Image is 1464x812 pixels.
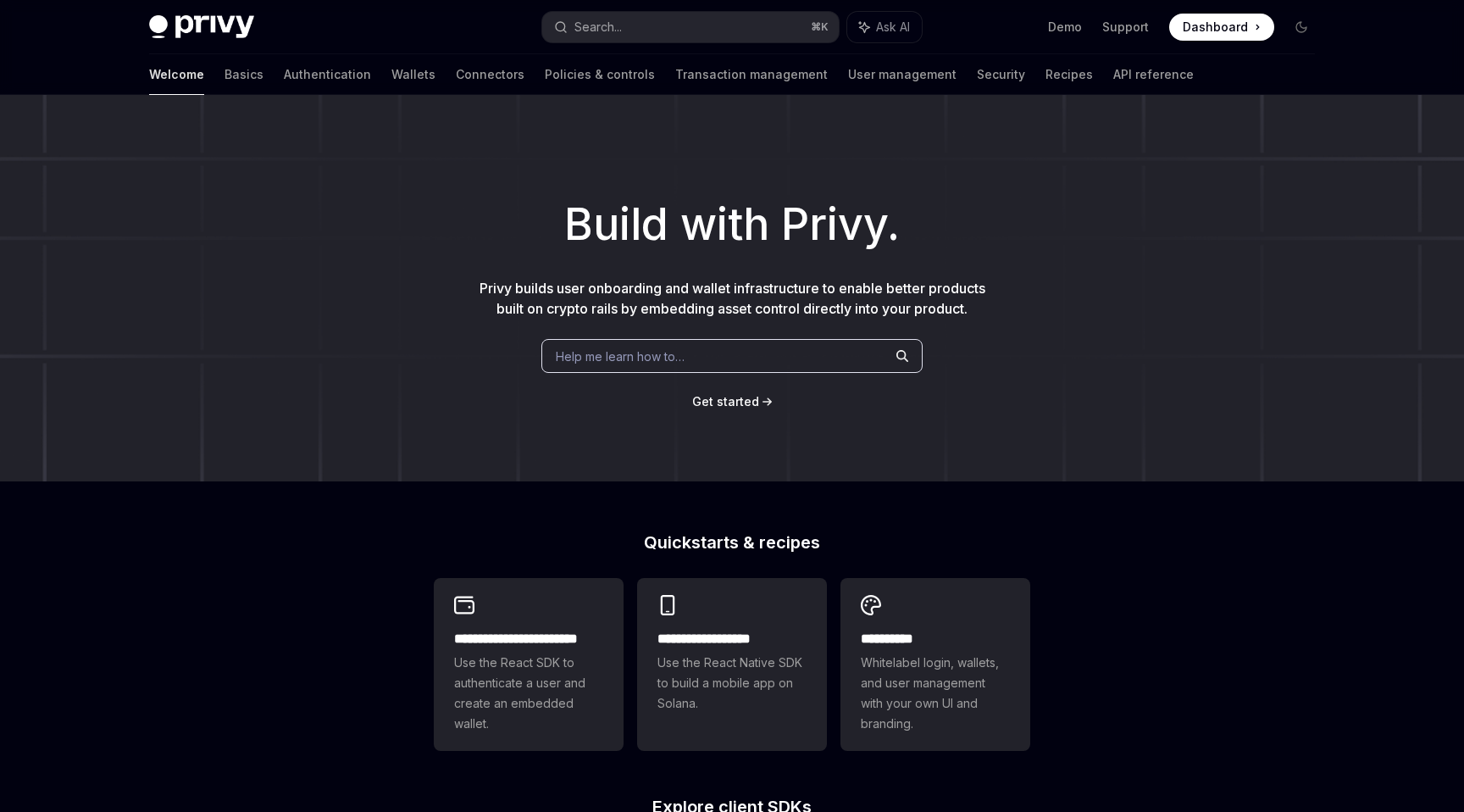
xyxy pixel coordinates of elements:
[675,54,828,95] a: Transaction management
[861,653,1010,734] span: Whitelabel login, wallets, and user management with your own UI and branding.
[692,393,759,410] a: Get started
[1113,54,1194,95] a: API reference
[811,20,829,34] span: ⌘ K
[456,54,524,95] a: Connectors
[574,17,622,37] div: Search...
[1169,14,1274,41] a: Dashboard
[876,19,910,36] span: Ask AI
[480,280,985,317] span: Privy builds user onboarding and wallet infrastructure to enable better products built on crypto ...
[1048,19,1082,36] a: Demo
[847,12,922,42] button: Ask AI
[692,394,759,409] span: Get started
[1102,19,1149,36] a: Support
[977,54,1025,95] a: Security
[149,54,204,95] a: Welcome
[545,54,655,95] a: Policies & controls
[454,653,603,734] span: Use the React SDK to authenticate a user and create an embedded wallet.
[1183,19,1248,36] span: Dashboard
[149,15,254,39] img: dark logo
[27,192,1437,258] h1: Build with Privy.
[225,54,263,95] a: Basics
[1045,54,1093,95] a: Recipes
[657,653,807,714] span: Use the React Native SDK to build a mobile app on Solana.
[848,54,957,95] a: User management
[542,12,839,42] button: Search...⌘K
[284,54,371,95] a: Authentication
[637,578,827,751] a: **** **** **** ***Use the React Native SDK to build a mobile app on Solana.
[434,534,1030,551] h2: Quickstarts & recipes
[1288,14,1315,41] button: Toggle dark mode
[840,578,1030,751] a: **** *****Whitelabel login, wallets, and user management with your own UI and branding.
[391,54,435,95] a: Wallets
[556,348,685,365] span: Help me learn how to…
